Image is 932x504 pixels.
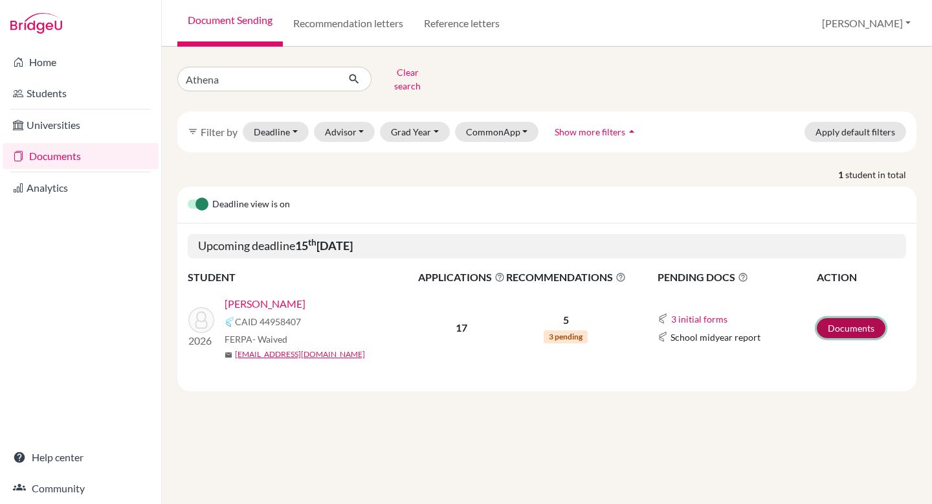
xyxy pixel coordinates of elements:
[188,234,906,258] h5: Upcoming deadline
[625,125,638,138] i: arrow_drop_up
[308,237,316,247] sup: th
[555,126,625,137] span: Show more filters
[544,122,649,142] button: Show more filtersarrow_drop_up
[177,67,338,91] input: Find student by name...
[456,321,467,334] b: 17
[658,269,815,285] span: PENDING DOCS
[816,11,916,36] button: [PERSON_NAME]
[225,296,305,312] a: [PERSON_NAME]
[671,312,728,326] button: 3 initial forms
[3,143,159,169] a: Documents
[188,307,214,333] img: Varde, Athena
[506,312,626,328] p: 5
[817,318,885,338] a: Documents
[3,80,159,106] a: Students
[235,349,365,360] a: [EMAIL_ADDRESS][DOMAIN_NAME]
[212,197,290,212] span: Deadline view is on
[804,122,906,142] button: Apply default filters
[418,269,505,285] span: APPLICATIONS
[3,475,159,501] a: Community
[845,168,916,181] span: student in total
[188,333,214,349] p: 2026
[658,314,668,324] img: Common App logo
[816,269,906,286] th: ACTION
[838,168,845,181] strong: 1
[658,332,668,342] img: Common App logo
[188,126,198,137] i: filter_list
[455,122,539,142] button: CommonApp
[372,62,443,96] button: Clear search
[3,175,159,201] a: Analytics
[3,49,159,75] a: Home
[225,332,287,346] span: FERPA
[671,330,760,344] span: School midyear report
[544,330,588,343] span: 3 pending
[10,13,62,34] img: Bridge-U
[3,444,159,470] a: Help center
[243,122,309,142] button: Deadline
[225,317,235,327] img: Common App logo
[295,238,353,253] b: 15 [DATE]
[188,269,417,286] th: STUDENT
[225,351,232,359] span: mail
[201,126,238,138] span: Filter by
[314,122,375,142] button: Advisor
[252,334,287,345] span: - Waived
[3,112,159,138] a: Universities
[506,269,626,285] span: RECOMMENDATIONS
[380,122,450,142] button: Grad Year
[235,315,301,328] span: CAID 44958407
